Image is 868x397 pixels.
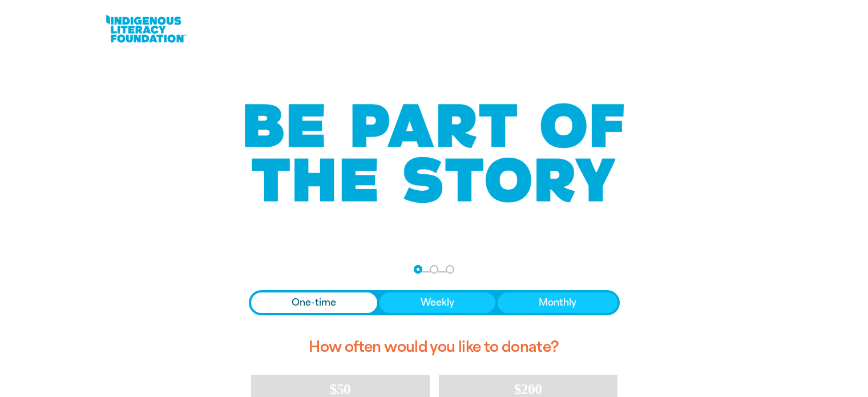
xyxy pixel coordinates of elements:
[292,296,336,310] span: One-time
[421,296,454,310] span: Weekly
[430,265,438,274] button: Navigate to step 2 of 3 to enter your details
[498,292,617,313] button: Monthly
[446,265,454,274] button: Navigate to step 3 of 3 to enter your payment details
[249,290,620,315] div: Donation frequency
[539,296,576,310] span: Monthly
[380,292,495,313] button: Weekly
[235,81,634,226] img: Be part of the story
[249,329,620,366] h2: How often would you like to donate?
[251,292,378,313] button: One-time
[414,265,422,274] button: Navigate to step 1 of 3 to enter your donation amount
